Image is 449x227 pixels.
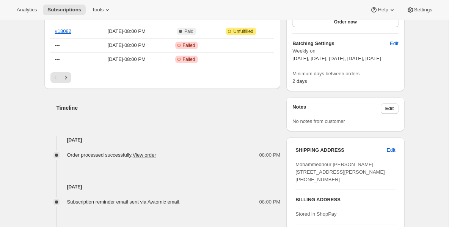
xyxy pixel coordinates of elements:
span: Failed [183,56,195,62]
span: --- [55,56,60,62]
nav: Pagination [50,72,275,83]
button: Analytics [12,5,41,15]
a: View order [133,152,156,158]
span: Edit [385,106,394,112]
span: [DATE] · 08:00 PM [93,56,161,63]
span: No notes from customer [292,118,345,124]
span: Edit [390,40,398,47]
span: [DATE] · 08:00 PM [93,28,161,35]
span: Subscriptions [47,7,81,13]
span: Help [378,7,388,13]
span: [DATE], [DATE], [DATE], [DATE], [DATE] [292,56,381,61]
span: --- [55,42,60,48]
span: Unfulfilled [233,28,253,34]
button: Next [61,72,71,83]
button: Edit [382,144,400,156]
span: Edit [387,146,395,154]
span: Subscription reminder email sent via Awtomic email. [67,199,181,205]
span: Mohammednour [PERSON_NAME] [STREET_ADDRESS][PERSON_NAME] [PHONE_NUMBER] [295,162,385,182]
span: 2 days [292,78,307,84]
span: Order now [334,19,357,25]
button: Order now [292,17,398,27]
h6: Batching Settings [292,40,390,47]
button: Edit [385,37,403,50]
h3: Notes [292,103,381,114]
span: Paid [184,28,193,34]
span: Order processed successfully. [67,152,156,158]
h4: [DATE] [44,136,281,144]
button: Tools [87,5,116,15]
span: [DATE] · 08:00 PM [93,42,161,49]
span: Failed [183,42,195,48]
button: Help [366,5,400,15]
span: Settings [414,7,432,13]
span: Stored in ShopPay [295,211,336,217]
span: Minimum days between orders [292,70,398,78]
h3: SHIPPING ADDRESS [295,146,387,154]
h4: [DATE] [44,183,281,191]
span: Analytics [17,7,37,13]
button: Subscriptions [43,5,86,15]
span: 08:00 PM [259,151,281,159]
h2: Timeline [57,104,281,112]
span: Tools [92,7,104,13]
button: Settings [402,5,437,15]
button: Edit [381,103,399,114]
h3: BILLING ADDRESS [295,196,395,204]
a: #18082 [55,28,71,34]
span: Weekly on [292,47,398,55]
span: 08:00 PM [259,198,281,206]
